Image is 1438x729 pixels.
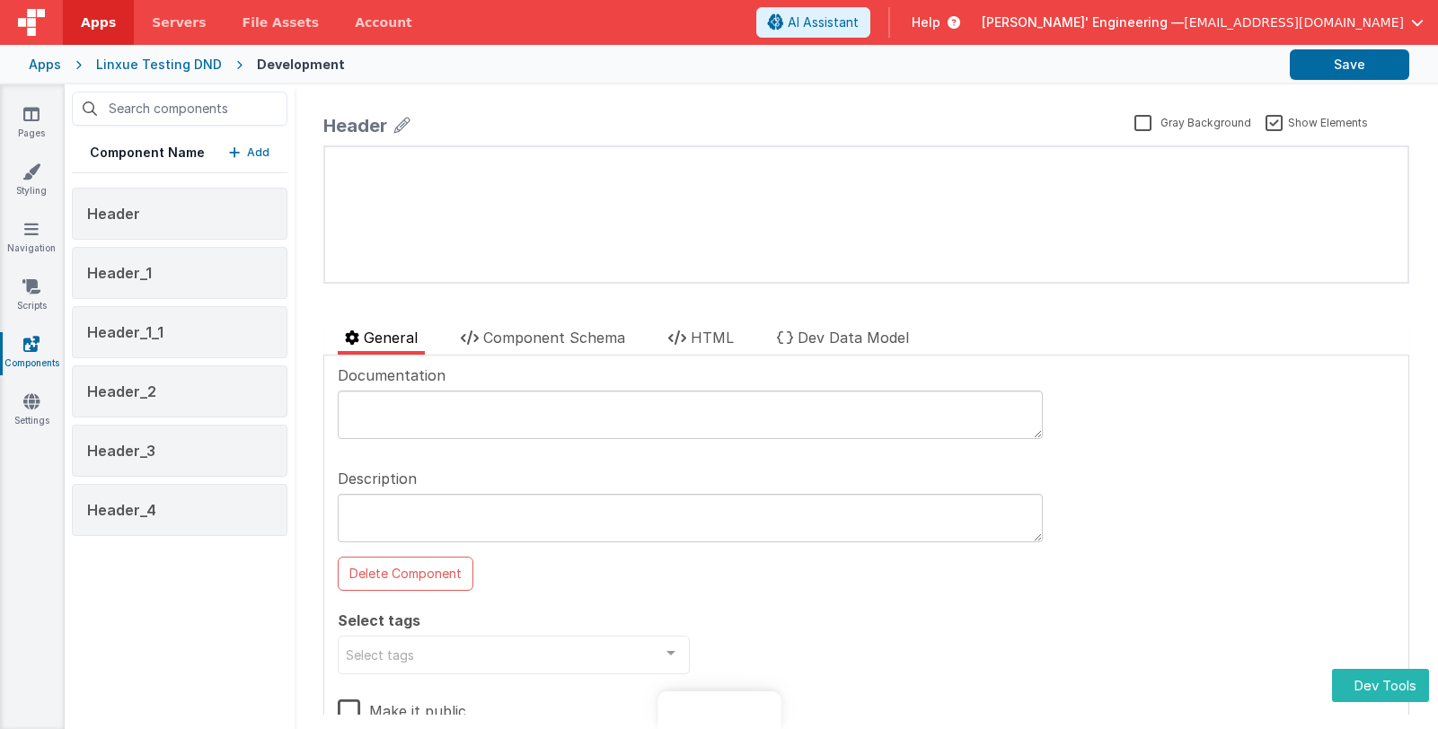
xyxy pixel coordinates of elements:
[87,323,163,341] span: Header_1_1
[87,501,156,519] span: Header_4
[982,13,1424,31] button: [PERSON_NAME]' Engineering — [EMAIL_ADDRESS][DOMAIN_NAME]
[483,329,625,347] span: Component Schema
[338,689,466,727] label: Make it public
[229,144,269,162] button: Add
[798,329,909,347] span: Dev Data Model
[364,329,418,347] span: General
[257,56,345,74] div: Development
[90,144,205,162] h5: Component Name
[1134,113,1251,130] label: Gray Background
[72,92,287,126] input: Search components
[1266,113,1368,130] label: Show Elements
[338,610,420,631] span: Select tags
[788,13,859,31] span: AI Assistant
[87,442,155,460] span: Header_3
[152,13,206,31] span: Servers
[1184,13,1404,31] span: [EMAIL_ADDRESS][DOMAIN_NAME]
[87,382,156,400] span: Header_2
[243,13,320,31] span: File Assets
[691,329,734,347] span: HTML
[96,56,222,74] div: Linxue Testing DND
[87,264,152,282] span: Header_1
[87,205,140,223] span: Header
[982,13,1184,31] span: [PERSON_NAME]' Engineering —
[756,7,870,38] button: AI Assistant
[323,113,387,138] div: Header
[657,691,781,729] iframe: Marker.io feedback button
[81,13,116,31] span: Apps
[1332,669,1429,702] button: Dev Tools
[247,144,269,162] p: Add
[338,557,473,591] button: Delete Component
[912,13,940,31] span: Help
[338,364,446,386] span: Documentation
[346,644,414,664] span: Select tags
[338,468,417,489] span: Description
[29,56,61,74] div: Apps
[1290,49,1409,80] button: Save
